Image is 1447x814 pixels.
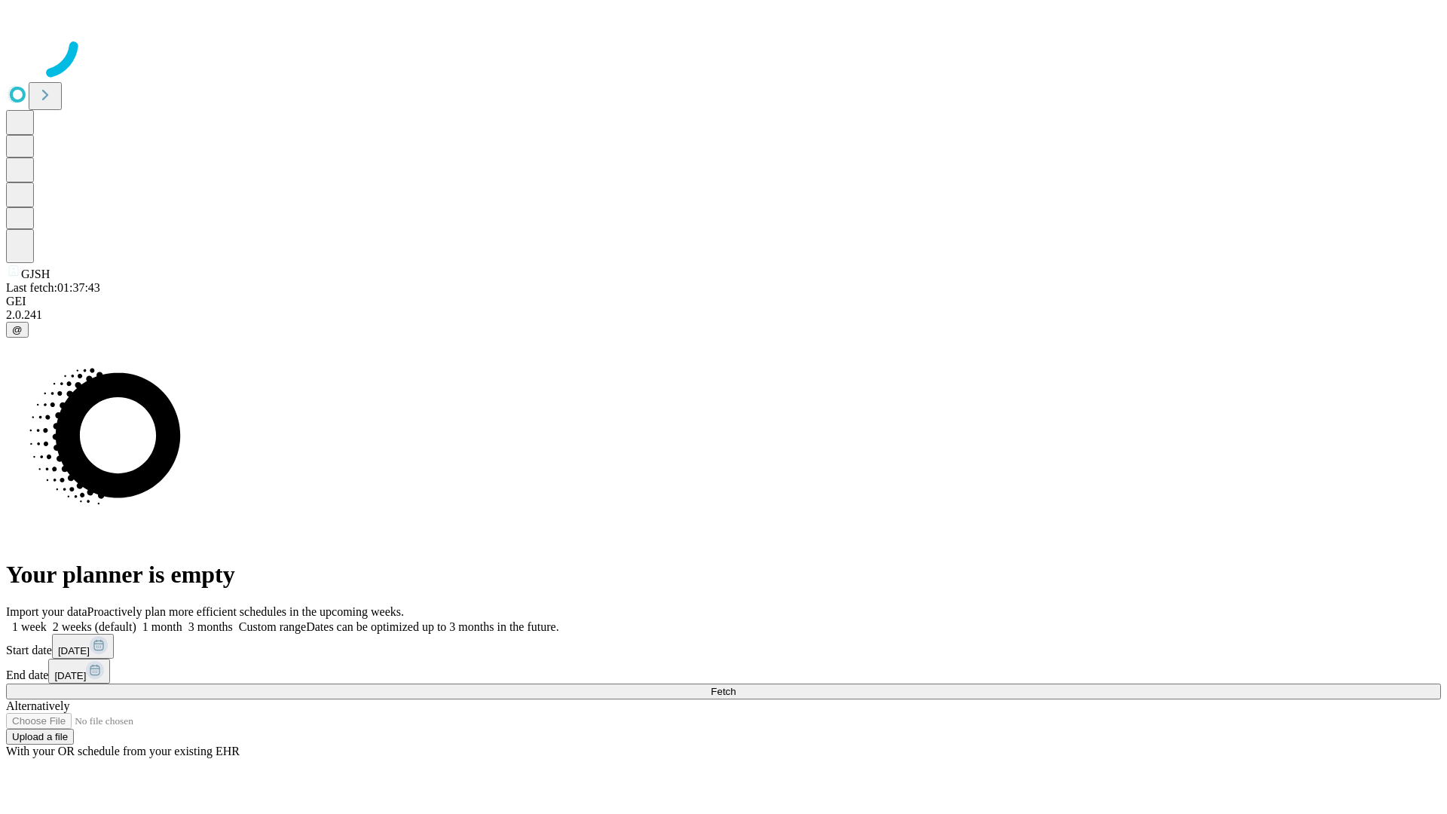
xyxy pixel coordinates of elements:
[188,620,233,633] span: 3 months
[6,684,1441,699] button: Fetch
[6,561,1441,589] h1: Your planner is empty
[53,620,136,633] span: 2 weeks (default)
[142,620,182,633] span: 1 month
[48,659,110,684] button: [DATE]
[6,729,74,745] button: Upload a file
[306,620,558,633] span: Dates can be optimized up to 3 months in the future.
[6,322,29,338] button: @
[54,670,86,681] span: [DATE]
[6,605,87,618] span: Import your data
[87,605,404,618] span: Proactively plan more efficient schedules in the upcoming weeks.
[21,268,50,280] span: GJSH
[6,308,1441,322] div: 2.0.241
[12,620,47,633] span: 1 week
[6,295,1441,308] div: GEI
[6,634,1441,659] div: Start date
[239,620,306,633] span: Custom range
[711,686,736,697] span: Fetch
[12,324,23,335] span: @
[6,281,100,294] span: Last fetch: 01:37:43
[6,699,69,712] span: Alternatively
[6,745,240,757] span: With your OR schedule from your existing EHR
[58,645,90,656] span: [DATE]
[6,659,1441,684] div: End date
[52,634,114,659] button: [DATE]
